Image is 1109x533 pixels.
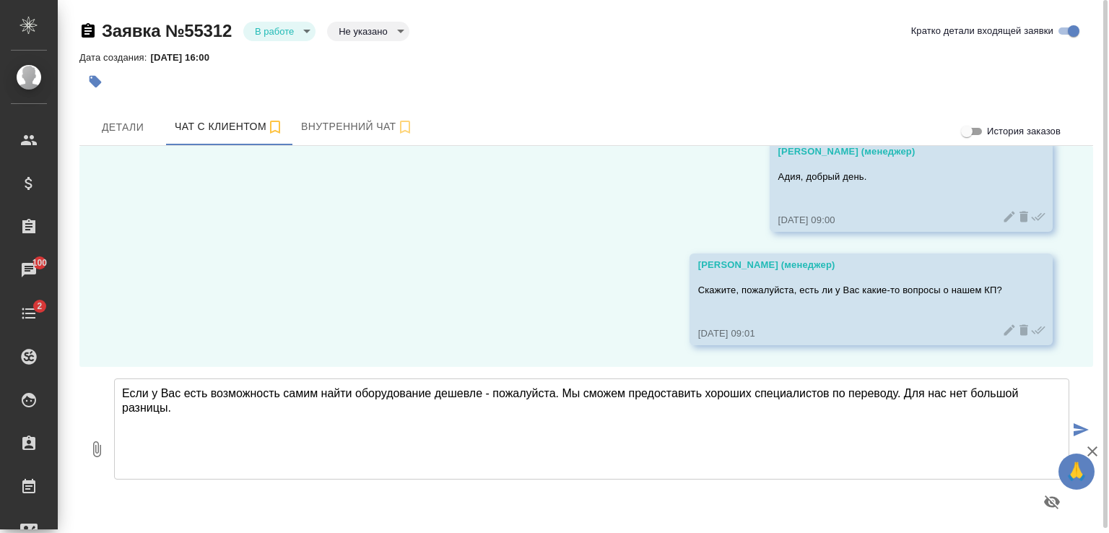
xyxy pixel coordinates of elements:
[150,52,220,63] p: [DATE] 16:00
[79,22,97,40] button: Скопировать ссылку
[102,21,232,40] a: Заявка №55312
[1058,454,1095,490] button: 🙏
[88,118,157,136] span: Детали
[166,109,292,145] button: 77017737731 (Adiya) - (undefined)
[79,52,150,63] p: Дата создания:
[911,24,1053,38] span: Кратко детали входящей заявки
[778,213,1002,227] div: [DATE] 09:00
[698,283,1002,298] p: Скажите, пожалуйста, есть ли у Вас какие-то вопросы о нашем КП?
[698,326,1002,341] div: [DATE] 09:01
[4,252,54,288] a: 100
[79,66,111,97] button: Добавить тэг
[301,118,414,136] span: Внутренний чат
[28,299,51,313] span: 2
[1064,456,1089,487] span: 🙏
[334,25,391,38] button: Не указано
[243,22,316,41] div: В работе
[4,295,54,331] a: 2
[327,22,409,41] div: В работе
[396,118,414,136] svg: Подписаться
[24,256,56,270] span: 100
[778,144,1002,159] div: [PERSON_NAME] (менеджер)
[251,25,298,38] button: В работе
[698,258,1002,272] div: [PERSON_NAME] (менеджер)
[1035,485,1069,519] button: Предпросмотр
[778,170,1002,184] p: Адия, добрый день.
[175,118,284,136] span: Чат с клиентом
[987,124,1061,139] span: История заказов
